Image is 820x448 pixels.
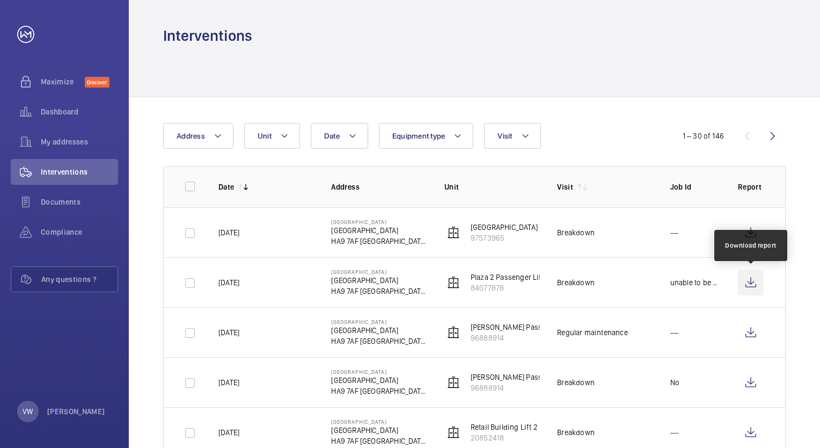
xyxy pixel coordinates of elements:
[218,277,239,288] p: [DATE]
[41,227,118,237] span: Compliance
[557,277,595,288] div: Breakdown
[244,123,300,149] button: Unit
[163,26,252,46] h1: Interventions
[47,406,105,417] p: [PERSON_NAME]
[738,182,764,192] p: Report
[218,427,239,438] p: [DATE]
[471,372,580,382] p: [PERSON_NAME] Passenger Lift 2
[331,418,427,425] p: [GEOGRAPHIC_DATA]
[670,427,679,438] p: ---
[324,132,340,140] span: Date
[444,182,540,192] p: Unit
[41,106,118,117] span: Dashboard
[163,123,233,149] button: Address
[392,132,445,140] span: Equipment type
[331,236,427,247] p: HA9 7AF [GEOGRAPHIC_DATA]
[471,322,580,333] p: [PERSON_NAME] Passenger Lift 2
[331,425,427,436] p: [GEOGRAPHIC_DATA]
[497,132,512,140] span: Visit
[447,226,460,239] img: elevator.svg
[331,319,427,325] p: [GEOGRAPHIC_DATA]
[331,375,427,386] p: [GEOGRAPHIC_DATA]
[177,132,205,140] span: Address
[41,136,118,147] span: My addresses
[447,326,460,339] img: elevator.svg
[471,422,538,432] p: Retail Building Lift 2
[670,277,721,288] p: unable to be provided
[331,269,427,275] p: [GEOGRAPHIC_DATA]
[41,197,118,207] span: Documents
[471,233,588,243] p: 97573965
[41,76,85,87] span: Maximize
[557,427,595,438] div: Breakdown
[41,274,118,285] span: Any questions ?
[331,325,427,336] p: [GEOGRAPHIC_DATA]
[557,327,627,338] div: Regular maintenance
[670,227,679,238] p: ---
[23,406,33,417] p: VW
[331,386,427,396] p: HA9 7AF [GEOGRAPHIC_DATA]
[557,182,573,192] p: Visit
[218,377,239,388] p: [DATE]
[331,436,427,446] p: HA9 7AF [GEOGRAPHIC_DATA]
[331,275,427,286] p: [GEOGRAPHIC_DATA]
[447,376,460,389] img: elevator.svg
[471,382,580,393] p: 96888914
[471,222,588,233] p: [GEOGRAPHIC_DATA] Passenger Lift
[41,167,118,177] span: Interventions
[331,286,427,297] p: HA9 7AF [GEOGRAPHIC_DATA]
[484,123,540,149] button: Visit
[331,336,427,346] p: HA9 7AF [GEOGRAPHIC_DATA]
[471,272,544,283] p: Plaza 2 Passenger Lift
[218,327,239,338] p: [DATE]
[725,241,777,250] div: Download report
[258,132,272,140] span: Unit
[670,182,721,192] p: Job Id
[557,227,595,238] div: Breakdown
[683,131,724,141] div: 1 – 30 of 146
[447,426,460,439] img: elevator.svg
[331,368,427,375] p: [GEOGRAPHIC_DATA]
[379,123,474,149] button: Equipment type
[311,123,368,149] button: Date
[471,283,544,293] p: 84077878
[331,225,427,236] p: [GEOGRAPHIC_DATA]
[670,327,679,338] p: ---
[557,377,595,388] div: Breakdown
[218,182,234,192] p: Date
[670,377,679,388] p: No
[218,227,239,238] p: [DATE]
[471,432,538,443] p: 20852418
[85,77,109,88] span: Discover
[331,182,427,192] p: Address
[331,219,427,225] p: [GEOGRAPHIC_DATA]
[471,333,580,343] p: 96888914
[447,276,460,289] img: elevator.svg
